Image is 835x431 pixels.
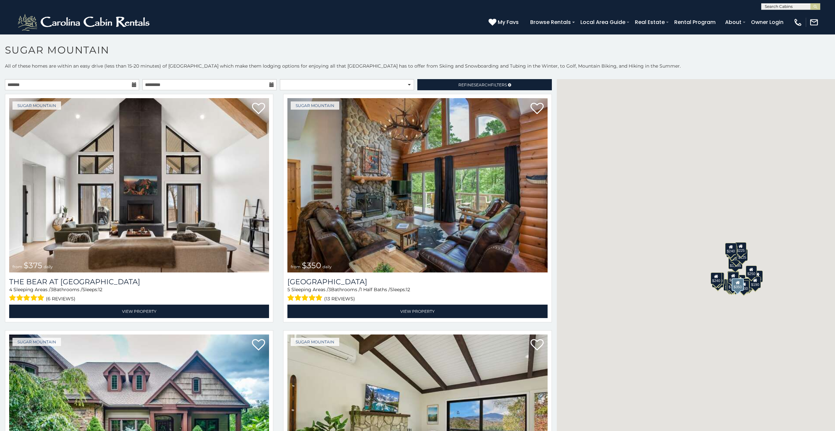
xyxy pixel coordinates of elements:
[710,272,721,284] div: $240
[474,82,491,87] span: Search
[738,280,749,292] div: $500
[727,279,738,291] div: $175
[9,305,269,318] a: View Property
[735,242,746,254] div: $225
[9,98,269,272] img: The Bear At Sugar Mountain
[632,16,668,28] a: Real Estate
[12,338,61,346] a: Sugar Mountain
[252,102,265,116] a: Add to favorites
[732,278,743,291] div: $350
[51,287,53,292] span: 3
[287,287,290,292] span: 5
[741,278,753,290] div: $195
[9,286,269,303] div: Sleeping Areas / Bathrooms / Sleeps:
[728,271,739,283] div: $265
[328,287,331,292] span: 3
[287,98,547,272] a: Grouse Moor Lodge from $350 daily
[752,270,763,282] div: $155
[9,98,269,272] a: The Bear At Sugar Mountain from $375 daily
[489,18,520,27] a: My Favs
[406,287,410,292] span: 12
[16,12,153,32] img: White-1-2.png
[12,101,61,110] a: Sugar Mountain
[291,264,301,269] span: from
[9,277,269,286] a: The Bear At [GEOGRAPHIC_DATA]
[671,16,719,28] a: Rental Program
[734,275,745,287] div: $200
[12,264,22,269] span: from
[252,338,265,352] a: Add to favorites
[531,338,544,352] a: Add to favorites
[531,102,544,116] a: Add to favorites
[324,294,355,303] span: (13 reviews)
[498,18,519,26] span: My Favs
[527,16,574,28] a: Browse Rentals
[287,98,547,272] img: Grouse Moor Lodge
[24,261,42,270] span: $375
[725,243,736,255] div: $240
[745,266,757,277] div: $250
[748,16,787,28] a: Owner Login
[287,286,547,303] div: Sleeping Areas / Bathrooms / Sleeps:
[287,277,547,286] a: [GEOGRAPHIC_DATA]
[728,257,742,269] div: $1,095
[728,272,739,284] div: $300
[793,18,803,27] img: phone-regular-white.png
[727,271,739,283] div: $190
[737,249,748,261] div: $125
[726,279,737,291] div: $155
[98,287,102,292] span: 12
[577,16,629,28] a: Local Area Guide
[46,294,75,303] span: (6 reviews)
[287,277,547,286] h3: Grouse Moor Lodge
[287,305,547,318] a: View Property
[9,277,269,286] h3: The Bear At Sugar Mountain
[302,261,321,270] span: $350
[749,276,761,288] div: $190
[9,287,12,292] span: 4
[417,79,552,90] a: RefineSearchFilters
[722,16,745,28] a: About
[809,18,819,27] img: mail-regular-white.png
[44,264,53,269] span: daily
[458,82,507,87] span: Refine Filters
[291,101,339,110] a: Sugar Mountain
[323,264,332,269] span: daily
[360,287,390,292] span: 1 Half Baths /
[291,338,339,346] a: Sugar Mountain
